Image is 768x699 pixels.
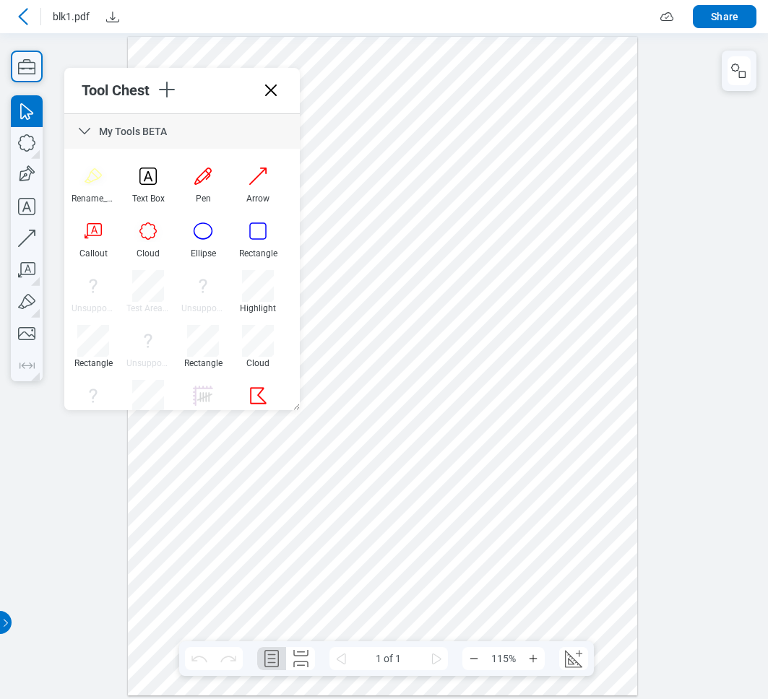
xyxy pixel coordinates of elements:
[72,194,115,204] div: Rename_Highlight
[236,358,280,368] div: Cloud
[236,303,280,313] div: Highlight
[214,647,243,670] button: Redo
[353,647,425,670] span: 1 of 1
[181,194,225,204] div: Pen
[181,248,225,259] div: Ellipse
[462,647,486,670] button: Zoom Out
[82,82,155,99] div: Tool Chest
[286,647,315,670] button: Continuous Page Layout
[181,358,225,368] div: Rectangle
[126,358,170,368] div: Unsupported
[126,194,170,204] div: Text Box
[236,194,280,204] div: Arrow
[99,126,167,137] span: My Tools BETA
[181,303,225,313] div: Unsupported
[72,303,115,313] div: Unsupported
[185,647,214,670] button: Undo
[236,248,280,259] div: Rectangle
[693,5,756,28] button: Share
[126,248,170,259] div: Cloud
[559,647,588,670] button: Create Scale
[72,358,115,368] div: Rectangle
[522,647,545,670] button: Zoom In
[72,248,115,259] div: Callout
[486,647,522,670] span: 115%
[257,647,286,670] button: Single Page Layout
[126,303,170,313] div: Test Area M
[64,114,300,149] div: My Tools BETA
[53,9,90,24] span: blk1.pdf
[101,5,124,28] button: Download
